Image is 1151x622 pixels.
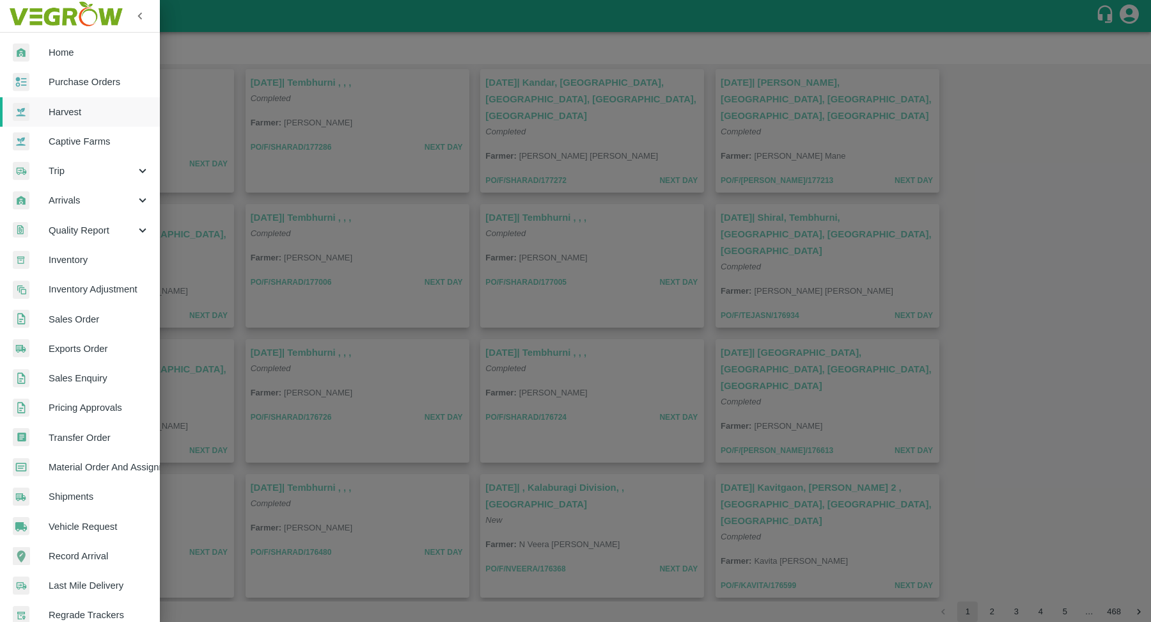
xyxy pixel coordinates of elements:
[13,222,28,238] img: qualityReport
[13,399,29,417] img: sales
[13,44,29,62] img: whArrival
[49,75,150,89] span: Purchase Orders
[13,428,29,447] img: whTransfer
[13,577,29,595] img: delivery
[13,517,29,536] img: vehicle
[49,193,136,207] span: Arrivals
[49,342,150,356] span: Exports Order
[13,369,29,388] img: sales
[13,73,29,92] img: reciept
[49,312,150,326] span: Sales Order
[49,549,150,563] span: Record Arrival
[49,282,150,296] span: Inventory Adjustment
[13,458,29,477] img: centralMaterial
[49,164,136,178] span: Trip
[49,134,150,148] span: Captive Farms
[49,490,150,504] span: Shipments
[49,608,150,622] span: Regrade Trackers
[49,223,136,237] span: Quality Report
[13,488,29,506] img: shipments
[13,310,29,328] img: sales
[13,339,29,358] img: shipments
[49,520,150,534] span: Vehicle Request
[13,132,29,151] img: harvest
[13,280,29,299] img: inventory
[49,253,150,267] span: Inventory
[49,578,150,593] span: Last Mile Delivery
[13,162,29,180] img: delivery
[49,401,150,415] span: Pricing Approvals
[13,547,30,565] img: recordArrival
[49,431,150,445] span: Transfer Order
[49,371,150,385] span: Sales Enquiry
[49,105,150,119] span: Harvest
[13,191,29,210] img: whArrival
[49,45,150,60] span: Home
[13,251,29,269] img: whInventory
[13,102,29,122] img: harvest
[49,460,150,474] span: Material Order And Assignment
